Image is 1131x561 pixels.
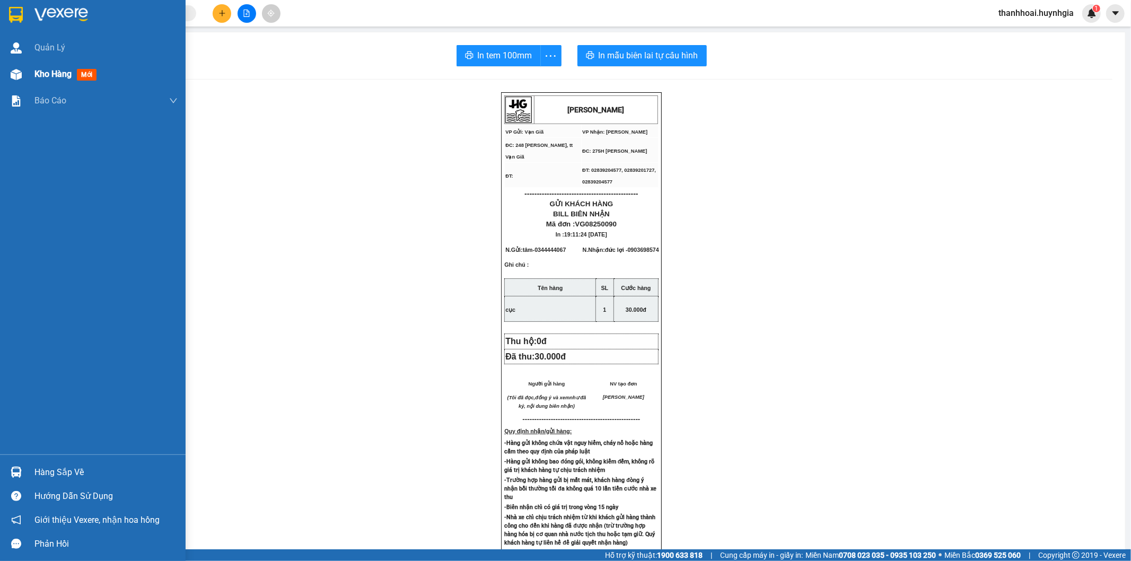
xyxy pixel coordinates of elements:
[8,68,40,79] span: Đã thu :
[505,352,566,361] span: Đã thu:
[583,247,659,253] span: N.Nhận:
[11,539,21,549] span: message
[975,551,1021,559] strong: 0369 525 060
[34,69,72,79] span: Kho hàng
[601,285,609,291] strong: SL
[605,549,703,561] span: Hỗ trợ kỹ thuật:
[586,51,594,61] span: printer
[550,200,613,208] span: GỬI KHÁCH HÀNG
[243,10,250,17] span: file-add
[505,306,515,313] span: cục
[546,220,617,228] span: Mã đơn :
[34,94,66,107] span: Báo cáo
[457,45,541,66] button: printerIn tem 100mm
[34,513,160,527] span: Giới thiệu Vexere, nhận hoa hồng
[1029,549,1030,561] span: |
[218,10,226,17] span: plus
[575,220,617,228] span: VG08250090
[711,549,712,561] span: |
[534,247,566,253] span: 0344444067
[505,337,551,346] span: Thu hộ:
[529,381,565,387] span: Người gửi hàng
[523,415,530,423] span: ---
[939,553,942,557] span: ⚪️
[505,143,573,160] span: ĐC: 248 [PERSON_NAME], tt Vạn Giã
[9,9,83,22] div: Vạn Giã
[577,45,707,66] button: printerIn mẫu biên lai tự cấu hình
[91,33,176,46] div: đức lợi
[628,247,659,253] span: 0903698574
[553,210,610,218] span: BILL BIÊN NHẬN
[91,9,116,20] span: Nhận:
[538,285,563,291] strong: Tên hàng
[169,97,178,105] span: down
[610,381,637,387] span: NV tạo đơn
[1072,551,1080,559] span: copyright
[504,440,653,455] strong: -Hàng gửi không chứa vật nguy hiểm, cháy nổ hoặc hàng cấm theo quy định của pháp luật
[504,261,529,276] span: Ghi chú :
[1094,5,1098,12] span: 1
[568,106,625,114] strong: [PERSON_NAME]
[11,69,22,80] img: warehouse-icon
[599,49,698,62] span: In mẫu biên lai tự cấu hình
[621,285,651,291] strong: Cước hàng
[505,247,566,253] span: N.Gửi:
[540,45,562,66] button: more
[1106,4,1125,23] button: caret-down
[524,189,638,198] span: ----------------------------------------------
[534,352,566,361] span: 30.000đ
[839,551,936,559] strong: 0708 023 035 - 0935 103 250
[1093,5,1100,12] sup: 1
[9,7,23,23] img: logo-vxr
[605,247,659,253] span: đức lợi -
[582,168,656,185] span: ĐT: 02839204577, 02839201727, 02839204577
[533,247,566,253] span: -
[11,515,21,525] span: notification
[1111,8,1120,18] span: caret-down
[34,488,178,504] div: Hướng dẫn sử dụng
[34,41,65,54] span: Quản Lý
[504,514,655,546] strong: -Nhà xe chỉ chịu trách nhiệm từ khi khách gửi hàng thành công cho đến khi hàng đã được nhận (trừ ...
[504,428,572,434] strong: Quy định nhận/gửi hàng:
[213,4,231,23] button: plus
[267,10,275,17] span: aim
[11,467,22,478] img: warehouse-icon
[9,34,83,49] div: 0344444067
[11,42,22,54] img: warehouse-icon
[603,395,644,400] span: [PERSON_NAME]
[990,6,1082,20] span: thanhhoai.huynhgia
[504,477,656,501] strong: -Trường hợp hàng gửi bị mất mát, khách hàng đòng ý nhận bồi thường tối đa không quá 10 lần tiền c...
[504,458,654,474] strong: -Hàng gửi không bao đóng gói, không kiểm đếm, không rõ giá trị khách hàng tự chịu trách nhiệm
[530,415,641,423] span: -----------------------------------------------
[541,49,561,63] span: more
[537,337,547,346] span: 0đ
[77,69,97,81] span: mới
[262,4,280,23] button: aim
[504,504,618,511] strong: -Biên nhận chỉ có giá trị trong vòng 15 ngày
[465,51,474,61] span: printer
[34,464,178,480] div: Hàng sắp về
[8,67,85,80] div: 30.000
[9,10,25,21] span: Gửi:
[564,231,607,238] span: 19:11:24 [DATE]
[507,395,570,400] em: (Tôi đã đọc,đồng ý và xem
[805,549,936,561] span: Miền Nam
[11,491,21,501] span: question-circle
[91,46,176,60] div: 0903698574
[603,306,607,313] span: 1
[505,129,543,135] span: VP Gửi: Vạn Giã
[238,4,256,23] button: file-add
[9,22,83,34] div: tâm
[1087,8,1097,18] img: icon-new-feature
[556,231,607,238] span: In :
[720,549,803,561] span: Cung cấp máy in - giấy in:
[91,9,176,33] div: [PERSON_NAME]
[523,247,533,253] span: tâm
[626,306,646,313] span: 30.000đ
[505,97,532,123] img: logo
[11,95,22,107] img: solution-icon
[944,549,1021,561] span: Miền Bắc
[478,49,532,62] span: In tem 100mm
[657,551,703,559] strong: 1900 633 818
[505,173,513,179] span: ĐT:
